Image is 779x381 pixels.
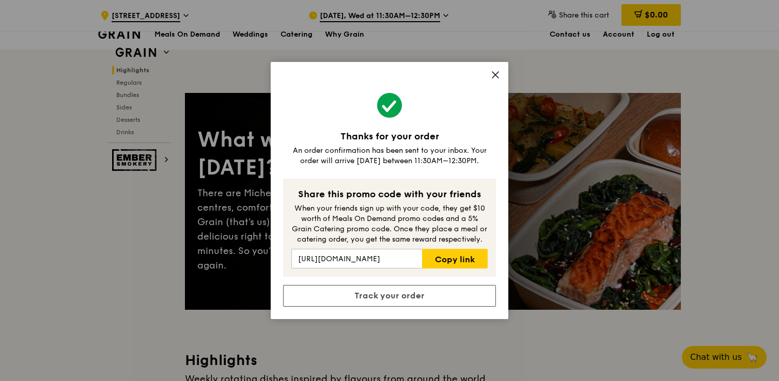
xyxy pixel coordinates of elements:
a: Copy link [422,249,488,268]
div: An order confirmation has been sent to your inbox. Your order will arrive [DATE] between 11:30AM–... [283,146,496,166]
div: Thanks for your order [283,129,496,144]
a: Track your order [283,285,496,307]
div: When your friends sign up with your code, they get $10 worth of Meals On Demand promo codes and a... [291,203,488,245]
div: Share this promo code with your friends [291,187,488,201]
